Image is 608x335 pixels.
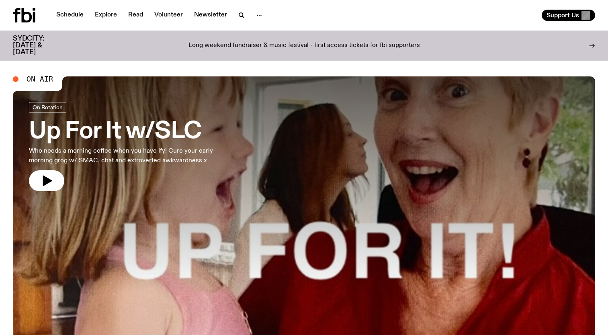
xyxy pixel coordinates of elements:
h3: Up For It w/SLC [29,121,235,143]
a: Explore [90,10,122,21]
a: On Rotation [29,102,66,112]
h3: SYDCITY: [DATE] & [DATE] [13,35,64,56]
span: Support Us [547,12,579,19]
p: Long weekend fundraiser & music festival - first access tickets for fbi supporters [188,42,420,49]
a: Newsletter [189,10,232,21]
button: Support Us [542,10,595,21]
a: Up For It w/SLCWho needs a morning coffee when you have Ify! Cure your early morning grog w/ SMAC... [29,102,235,191]
p: Who needs a morning coffee when you have Ify! Cure your early morning grog w/ SMAC, chat and extr... [29,146,235,165]
a: Volunteer [149,10,188,21]
a: Schedule [51,10,88,21]
span: On Rotation [33,104,63,110]
a: Read [123,10,148,21]
span: On Air [27,76,53,83]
